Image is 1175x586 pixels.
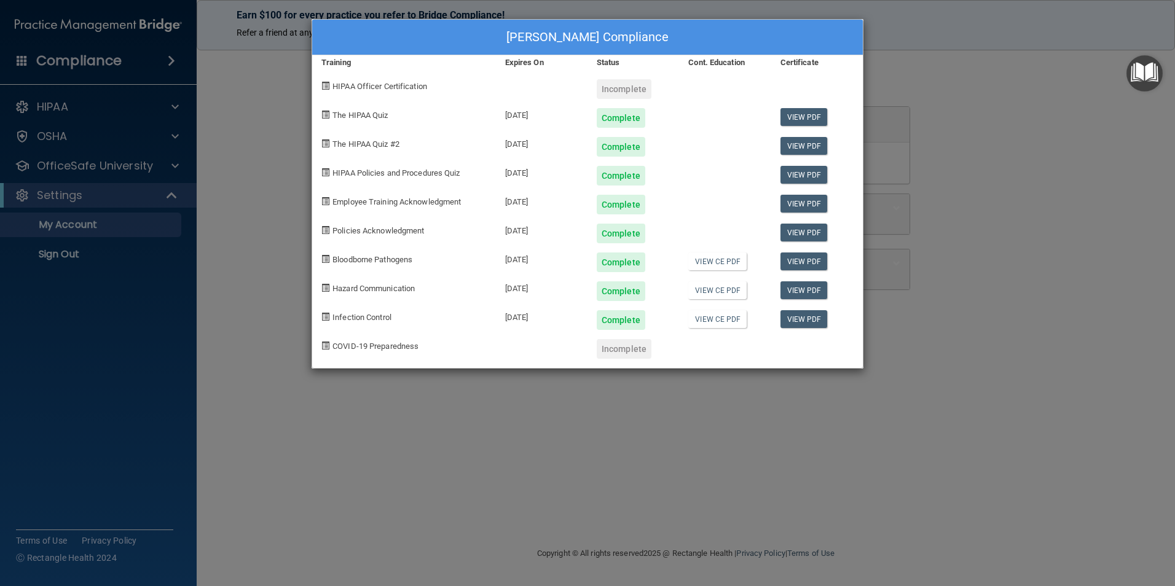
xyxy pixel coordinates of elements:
div: [DATE] [496,99,587,128]
button: Open Resource Center [1126,55,1163,92]
span: The HIPAA Quiz [332,111,388,120]
a: View CE PDF [688,281,747,299]
div: Expires On [496,55,587,70]
a: View PDF [780,224,828,241]
div: [DATE] [496,301,587,330]
div: [DATE] [496,186,587,214]
span: Infection Control [332,313,391,322]
div: Complete [597,195,645,214]
span: COVID-19 Preparedness [332,342,419,351]
a: View PDF [780,137,828,155]
div: [DATE] [496,243,587,272]
a: View PDF [780,281,828,299]
div: Incomplete [597,79,651,99]
a: View PDF [780,108,828,126]
a: View PDF [780,166,828,184]
span: Employee Training Acknowledgment [332,197,461,206]
a: View CE PDF [688,252,747,270]
div: [DATE] [496,272,587,301]
a: View PDF [780,310,828,328]
div: Incomplete [597,339,651,359]
span: Bloodborne Pathogens [332,255,412,264]
span: HIPAA Officer Certification [332,82,427,91]
div: Complete [597,281,645,301]
span: Hazard Communication [332,284,415,293]
div: [DATE] [496,157,587,186]
div: Complete [597,137,645,157]
div: [DATE] [496,128,587,157]
a: View PDF [780,195,828,213]
div: Complete [597,310,645,330]
div: [PERSON_NAME] Compliance [312,20,863,55]
a: View PDF [780,252,828,270]
div: Complete [597,166,645,186]
div: [DATE] [496,214,587,243]
div: Complete [597,108,645,128]
span: Policies Acknowledgment [332,226,424,235]
span: HIPAA Policies and Procedures Quiz [332,168,460,178]
div: Training [312,55,496,70]
div: Cont. Education [679,55,771,70]
div: Complete [597,252,645,272]
span: The HIPAA Quiz #2 [332,139,399,149]
div: Status [587,55,679,70]
div: Certificate [771,55,863,70]
div: Complete [597,224,645,243]
a: View CE PDF [688,310,747,328]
